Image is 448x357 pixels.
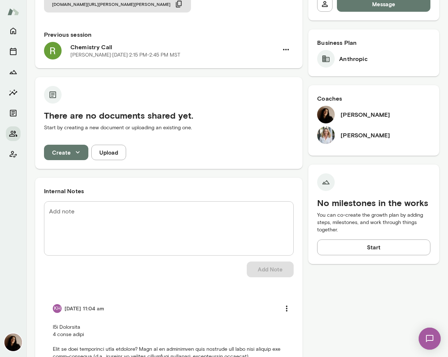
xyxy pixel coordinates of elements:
[6,24,21,38] button: Home
[6,147,21,162] button: Client app
[6,126,21,141] button: Members
[7,5,19,19] img: Mento
[279,301,294,316] button: more
[317,38,430,47] h6: Business Plan
[317,94,430,103] h6: Coaches
[44,30,294,39] h6: Previous session
[317,126,335,144] img: Jennifer Palazzo
[6,44,21,59] button: Sessions
[6,85,21,100] button: Insights
[6,65,21,79] button: Growth Plan
[91,145,126,160] button: Upload
[339,54,367,63] h6: Anthropic
[44,187,294,195] h6: Internal Notes
[341,110,390,119] h6: [PERSON_NAME]
[341,131,390,140] h6: [PERSON_NAME]
[44,124,294,131] p: Start by creating a new document or uploading an existing one.
[317,212,430,234] p: You can co-create the growth plan by adding steps, milestones, and work through things together.
[317,197,430,209] h5: No milestones in the works
[65,305,104,312] h6: [DATE] 11:04 am
[53,304,62,313] div: KH
[44,109,294,121] h5: There are no documents shared yet.
[317,239,430,255] button: Start
[4,333,22,351] img: Fiona Nodar
[52,1,170,7] span: [DOMAIN_NAME][URL][PERSON_NAME][PERSON_NAME]
[44,145,88,160] button: Create
[317,106,335,123] img: Fiona Nodar
[6,106,21,120] button: Documents
[70,51,180,59] p: [PERSON_NAME] · [DATE] · 2:15 PM-2:45 PM MST
[70,43,278,51] h6: Chemistry Call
